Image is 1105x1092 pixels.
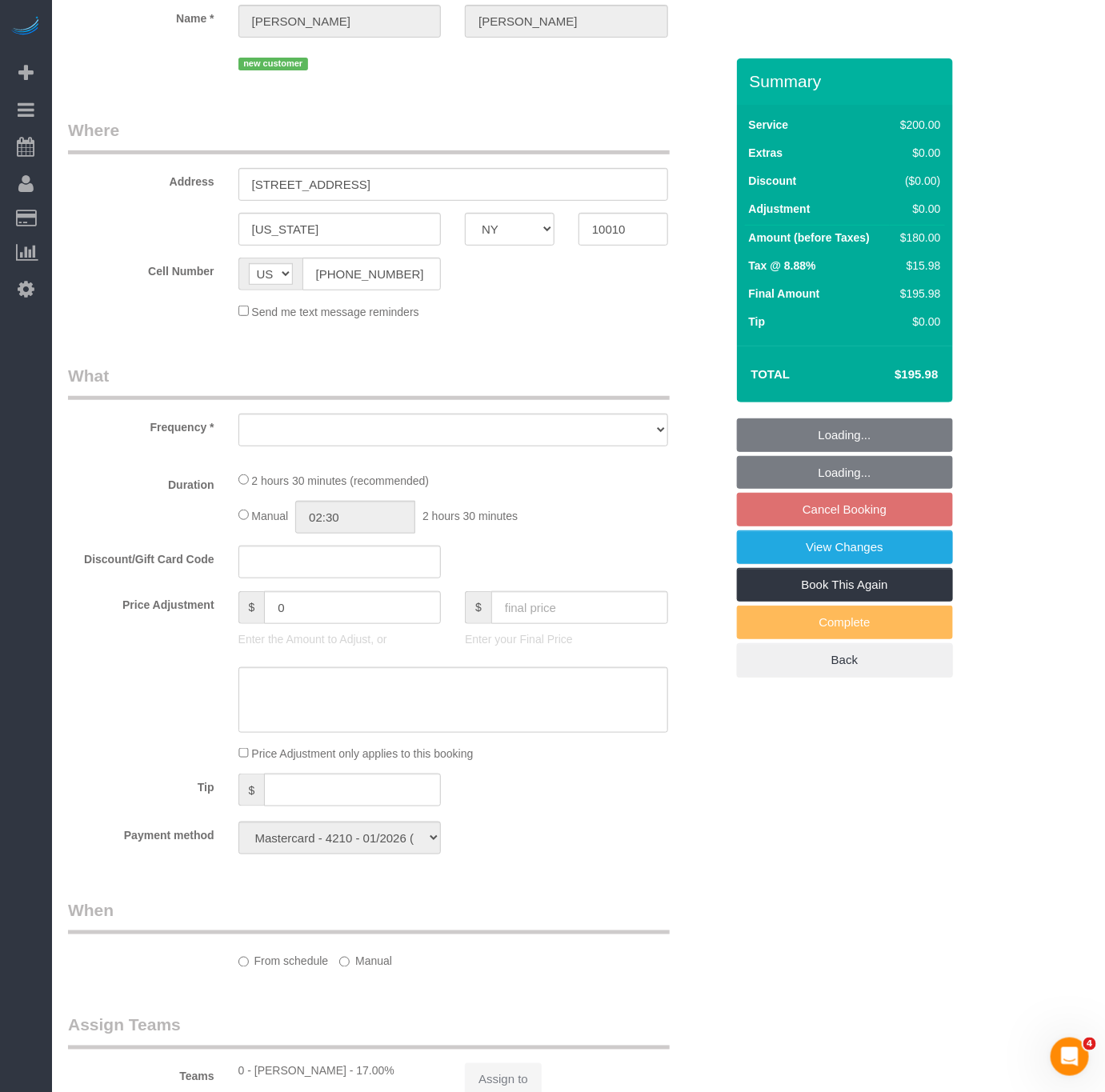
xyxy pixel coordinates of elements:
p: Enter your Final Price [465,631,668,647]
h4: $195.98 [847,368,938,382]
span: Send me text message reminders [251,306,418,318]
div: $0.00 [894,314,940,330]
label: Discount/Gift Card Code [56,546,226,567]
a: View Changes [737,530,953,564]
div: $180.00 [894,230,940,246]
label: Tip [56,774,226,795]
legend: When [68,898,670,934]
label: Cell Number [56,258,226,279]
input: Cell Number [302,258,442,290]
a: Back [737,643,953,677]
label: Address [56,168,226,190]
label: Price Adjustment [56,591,226,613]
label: Final Amount [749,286,820,302]
span: 2 hours 30 minutes [422,510,518,522]
label: Extras [749,145,783,161]
div: $200.00 [894,117,940,133]
div: $0.00 [894,145,940,161]
div: ($0.00) [894,173,940,189]
span: 4 [1083,1038,1096,1050]
div: 0 - [PERSON_NAME] - 17.00% [238,1063,442,1079]
div: $195.98 [894,286,940,302]
span: Manual [251,510,288,522]
a: Book This Again [737,568,953,602]
span: 2 hours 30 minutes (recommended) [251,474,429,487]
div: $15.98 [894,258,940,274]
p: Enter the Amount to Adjust, or [238,631,442,647]
img: Automaid Logo [10,16,42,38]
input: First Name [238,5,442,38]
h3: Summary [750,72,945,90]
span: $ [238,774,265,806]
legend: What [68,364,670,400]
input: City [238,213,442,246]
input: final price [491,591,668,624]
input: From schedule [238,957,249,967]
strong: Total [751,367,791,381]
input: Zip Code [579,213,668,246]
label: Tax @ 8.88% [749,258,816,274]
label: Tip [749,314,766,330]
label: Amount (before Taxes) [749,230,870,246]
div: $0.00 [894,201,940,217]
label: Manual [339,948,392,970]
label: From schedule [238,948,329,970]
span: Price Adjustment only applies to this booking [251,747,473,760]
label: Name * [56,5,226,26]
input: Last Name [465,5,668,38]
label: Service [749,117,789,133]
input: Manual [339,957,350,967]
label: Duration [56,471,226,493]
legend: Where [68,118,670,154]
span: $ [238,591,265,624]
iframe: Intercom live chat [1051,1038,1089,1076]
label: Payment method [56,822,226,843]
label: Adjustment [749,201,811,217]
legend: Assign Teams [68,1014,670,1050]
span: $ [465,591,491,624]
label: Frequency * [56,414,226,435]
label: Teams [56,1063,226,1085]
span: new customer [238,58,308,70]
label: Discount [749,173,797,189]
